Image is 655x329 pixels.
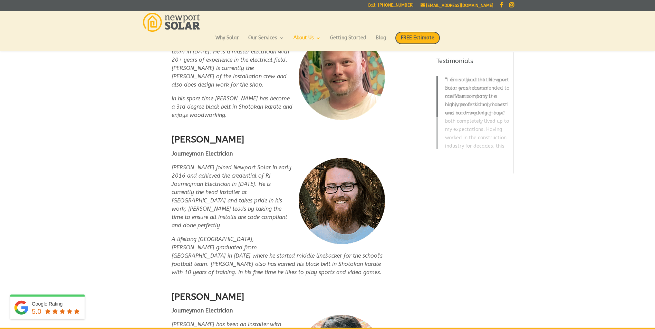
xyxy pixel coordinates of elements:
[172,134,244,145] b: [PERSON_NAME]
[368,3,414,10] a: Call: [PHONE_NUMBER]
[293,36,321,47] a: About Us
[143,13,200,32] img: Newport Solar | Solar Energy Optimized.
[172,150,233,157] b: Journeyman Electrician
[330,36,366,47] a: Getting Started
[32,308,41,315] span: 5.0
[436,76,509,117] blockquote: I am so glad that Newport Solar was recommended to me! Your company is a highly professional, hon...
[299,158,385,244] img: Austin Tingley - Newport Solar
[32,300,81,307] div: Google Rating
[172,236,383,276] em: A lifelong [GEOGRAPHIC_DATA], [PERSON_NAME] graduated from [GEOGRAPHIC_DATA] in [DATE] where he s...
[172,95,292,118] em: In his spare time [PERSON_NAME] has become a 3rd degree black belt in Shotokan karate and enjoys ...
[172,40,289,88] em: [PERSON_NAME] joined the Newport Solar team in [DATE]. He is a master electrician with 20+ years ...
[215,36,239,47] a: Why Solar
[299,34,385,120] img: Mark Chatterley, Newport Solar
[395,32,440,44] span: FREE Estimate
[172,307,233,314] b: Journeyman Electrician
[421,3,493,8] a: [EMAIL_ADDRESS][DOMAIN_NAME]
[436,57,509,69] h4: Testimonials
[395,32,440,51] a: FREE Estimate
[172,291,244,302] b: [PERSON_NAME]
[248,36,284,47] a: Our Services
[172,164,291,229] em: [PERSON_NAME] joined Newport Solar in early 2016 and achieved the credential of RI Journeyman Ele...
[376,36,386,47] a: Blog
